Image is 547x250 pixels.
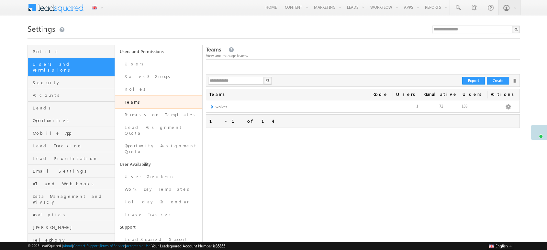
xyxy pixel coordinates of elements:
span: Users and Permissions [33,61,113,73]
span: Teams [206,46,221,53]
a: User Check-in [115,170,202,183]
a: Terms of Service [100,244,125,248]
span: Security [33,80,113,85]
span: 35855 [216,244,225,248]
a: Permission Templates [115,108,202,121]
span: Leads [33,105,113,111]
a: Work Day Templates [115,183,202,196]
button: English [487,242,513,250]
a: Contact Support [73,244,99,248]
a: Roles [115,83,202,96]
span: Mobile App [33,130,113,136]
a: Email Settings [28,165,115,177]
a: Support [115,221,202,233]
a: User Availability [115,158,202,170]
img: Search [266,79,269,82]
a: Telephony [28,234,115,246]
a: Lead Prioritization [28,152,115,165]
a: [PERSON_NAME] [28,221,115,234]
a: Opportunity Assignment Quota [115,140,202,158]
span: Your Leadsquared Account Number is [151,244,225,248]
a: Lead Assignment Quota [115,121,202,140]
a: Lead Tracking [28,140,115,152]
a: Security [28,76,115,89]
a: Profile [28,45,115,58]
span: Telephony [33,237,113,243]
a: Teams [115,96,202,108]
a: Users and Permissions [115,45,202,58]
span: © 2025 LeadSquared | | | | | [28,243,225,249]
a: API and Webhooks [28,177,115,190]
span: Data Management and Privacy [33,193,113,205]
button: Create [487,77,509,85]
span: Lead Prioritization [33,155,113,161]
a: Sales3 Groups [115,70,202,83]
a: Leave Tracker [115,208,202,221]
a: Data Management and Privacy [28,190,115,209]
span: Code [370,91,391,97]
span: Opportunities [33,118,113,123]
span: Settings [28,23,55,34]
a: Opportunities [28,114,115,127]
div: View and manage teams. [206,53,520,59]
span: wolves [216,104,227,110]
a: Holiday Calendar [115,196,202,208]
span: Teams [206,91,230,97]
span: API and Webhooks [33,181,113,187]
span: [PERSON_NAME] [33,224,113,230]
button: Export [462,77,485,85]
span: Actions [487,91,519,97]
a: Leads [28,102,115,114]
span: Email Settings [33,168,113,174]
a: Users [115,58,202,70]
span: Lead Tracking [33,143,113,149]
div: 183 [458,103,497,109]
span: Accounts [33,92,113,98]
span: Profile [33,49,113,54]
span: Users [393,91,421,97]
span: Analytics [33,212,113,218]
span: Cumulative Users [421,91,487,97]
a: Users and Permissions [28,58,115,76]
span: 1 - 1 of 14 [206,118,276,124]
a: Mobile App [28,127,115,140]
div: 72 [436,103,458,109]
span: English [496,244,508,248]
a: About [63,244,72,248]
a: Accounts [28,89,115,102]
a: Acceptable Use [126,244,151,248]
a: Analytics [28,209,115,221]
div: 1 [413,103,436,109]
